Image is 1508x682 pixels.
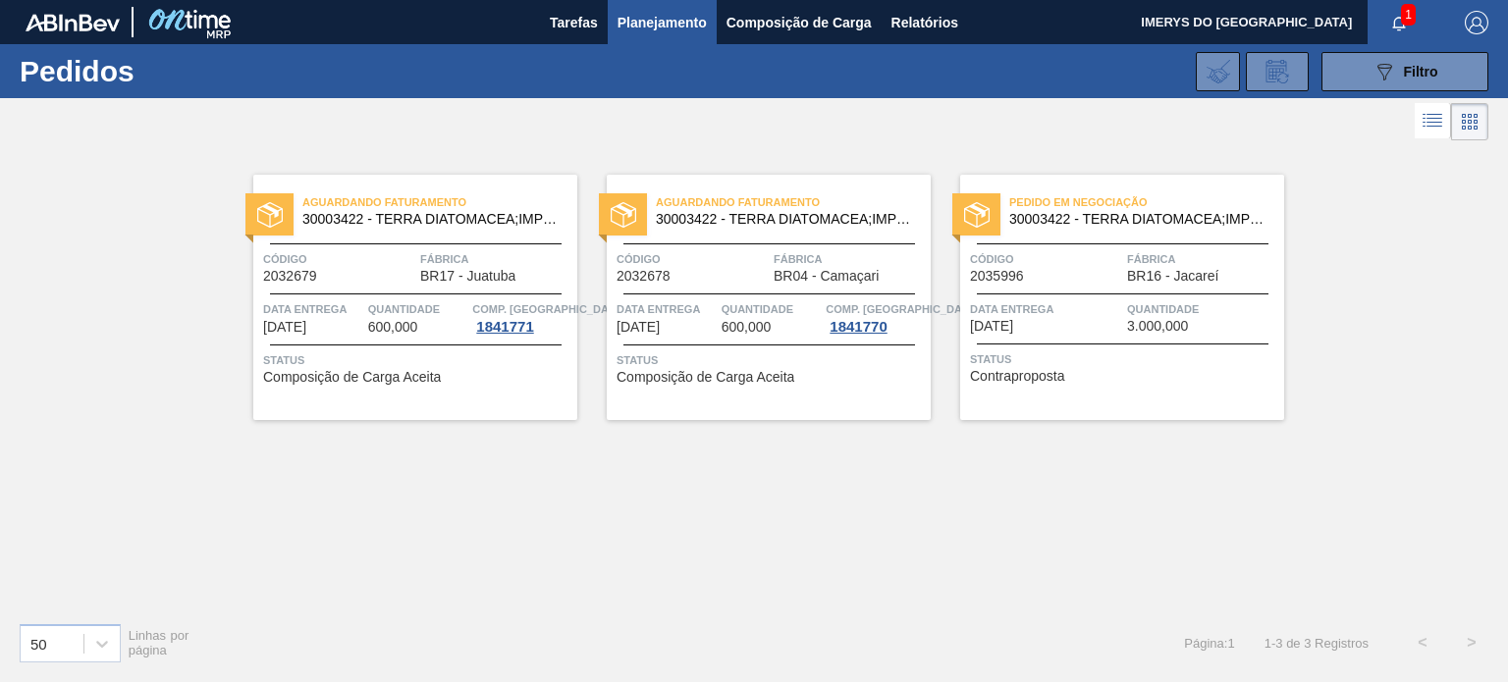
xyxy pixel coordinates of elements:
[368,320,418,335] span: 600,000
[257,202,283,228] img: status
[263,350,572,370] span: Status
[550,11,598,34] span: Tarefas
[1401,4,1416,26] span: 1
[891,11,958,34] span: Relatórios
[826,299,978,319] span: Comp. Carga
[1127,269,1218,284] span: BR16 - Jacareí
[20,60,301,82] h1: Pedidos
[263,370,441,385] span: Composição de Carga Aceita
[263,320,306,335] span: 25/09/2025
[30,635,47,652] div: 50
[1368,9,1430,36] button: Notificações
[931,175,1284,420] a: statusPedido em Negociação30003422 - TERRA DIATOMACEA;IMPORTADA;EMB 24KGCódigo2035996FábricaBR16 ...
[618,11,707,34] span: Planejamento
[722,320,772,335] span: 600,000
[970,349,1279,369] span: Status
[611,202,636,228] img: status
[472,319,537,335] div: 1841771
[1321,52,1488,91] button: Filtro
[970,269,1024,284] span: 2035996
[1415,103,1451,140] div: Visão em Lista
[472,299,624,319] span: Comp. Carga
[970,249,1122,269] span: Código
[263,299,363,319] span: Data entrega
[617,350,926,370] span: Status
[1127,319,1188,334] span: 3.000,000
[1009,192,1284,212] span: Pedido em Negociação
[970,299,1122,319] span: Data entrega
[472,299,572,335] a: Comp. [GEOGRAPHIC_DATA]1841771
[420,249,572,269] span: Fábrica
[302,192,577,212] span: Aguardando Faturamento
[1451,103,1488,140] div: Visão em Cards
[1447,618,1496,667] button: >
[774,249,926,269] span: Fábrica
[617,320,660,335] span: 26/09/2025
[1265,636,1369,651] span: 1 - 3 de 3 Registros
[964,202,990,228] img: status
[826,299,926,335] a: Comp. [GEOGRAPHIC_DATA]1841770
[1465,11,1488,34] img: Logout
[1127,299,1279,319] span: Quantidade
[1246,52,1309,91] div: Solicitação de Revisão de Pedidos
[617,249,769,269] span: Código
[26,14,120,31] img: TNhmsLtSVTkK8tSr43FrP2fwEKptu5GPRR3wAAAABJRU5ErkJggg==
[263,269,317,284] span: 2032679
[727,11,872,34] span: Composição de Carga
[1398,618,1447,667] button: <
[224,175,577,420] a: statusAguardando Faturamento30003422 - TERRA DIATOMACEA;IMPORTADA;EMB 24KGCódigo2032679FábricaBR1...
[1127,249,1279,269] span: Fábrica
[1404,64,1438,79] span: Filtro
[1009,212,1268,227] span: 30003422 - TERRA DIATOMACEA;IMPORTADA;EMB 24KG
[722,299,822,319] span: Quantidade
[263,249,415,269] span: Código
[617,370,794,385] span: Composição de Carga Aceita
[826,319,890,335] div: 1841770
[617,269,671,284] span: 2032678
[368,299,468,319] span: Quantidade
[420,269,515,284] span: BR17 - Juatuba
[577,175,931,420] a: statusAguardando Faturamento30003422 - TERRA DIATOMACEA;IMPORTADA;EMB 24KGCódigo2032678FábricaBR0...
[970,369,1065,384] span: Contraproposta
[129,628,189,657] span: Linhas por página
[302,212,562,227] span: 30003422 - TERRA DIATOMACEA;IMPORTADA;EMB 24KG
[774,269,879,284] span: BR04 - Camaçari
[970,319,1013,334] span: 02/10/2025
[1196,52,1240,91] div: Importar Negociações dos Pedidos
[1184,636,1234,651] span: Página : 1
[656,192,931,212] span: Aguardando Faturamento
[656,212,915,227] span: 30003422 - TERRA DIATOMACEA;IMPORTADA;EMB 24KG
[617,299,717,319] span: Data entrega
